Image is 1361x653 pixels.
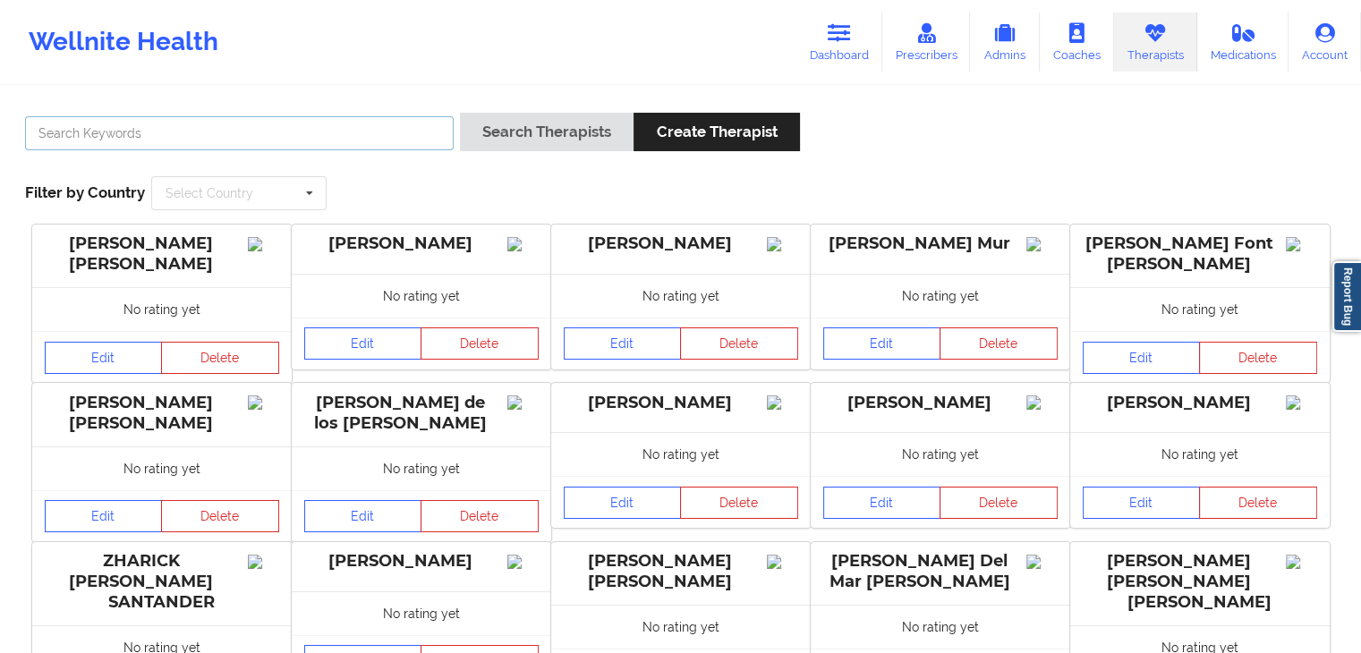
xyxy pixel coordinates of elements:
[940,487,1058,519] button: Delete
[1026,237,1058,251] img: Image%2Fplaceholer-image.png
[882,13,971,72] a: Prescribers
[45,551,279,613] div: ZHARICK [PERSON_NAME] SANTANDER
[811,605,1070,649] div: No rating yet
[45,342,163,374] a: Edit
[1199,342,1317,374] button: Delete
[1026,395,1058,410] img: Image%2Fplaceholer-image.png
[823,551,1058,592] div: [PERSON_NAME] Del Mar [PERSON_NAME]
[1040,13,1114,72] a: Coaches
[1070,287,1330,331] div: No rating yet
[248,555,279,569] img: Image%2Fplaceholer-image.png
[161,500,279,532] button: Delete
[32,287,292,331] div: No rating yet
[1070,432,1330,476] div: No rating yet
[304,551,539,572] div: [PERSON_NAME]
[248,237,279,251] img: Image%2Fplaceholer-image.png
[304,500,422,532] a: Edit
[551,274,811,318] div: No rating yet
[811,274,1070,318] div: No rating yet
[166,187,253,199] div: Select Country
[304,393,539,434] div: [PERSON_NAME] de los [PERSON_NAME]
[564,551,798,592] div: [PERSON_NAME] [PERSON_NAME]
[507,237,539,251] img: Image%2Fplaceholer-image.png
[45,500,163,532] a: Edit
[634,113,799,151] button: Create Therapist
[248,395,279,410] img: Image%2Fplaceholer-image.png
[551,605,811,649] div: No rating yet
[25,116,454,150] input: Search Keywords
[1083,393,1317,413] div: [PERSON_NAME]
[564,487,682,519] a: Edit
[1289,13,1361,72] a: Account
[1286,395,1317,410] img: Image%2Fplaceholer-image.png
[823,327,941,360] a: Edit
[1286,237,1317,251] img: Image%2Fplaceholer-image.png
[1083,487,1201,519] a: Edit
[823,393,1058,413] div: [PERSON_NAME]
[1026,555,1058,569] img: Image%2Fplaceholer-image.png
[551,432,811,476] div: No rating yet
[304,233,539,254] div: [PERSON_NAME]
[767,555,798,569] img: Image%2Fplaceholer-image.png
[1083,233,1317,275] div: [PERSON_NAME] Font [PERSON_NAME]
[460,113,634,151] button: Search Therapists
[564,393,798,413] div: [PERSON_NAME]
[25,183,145,201] span: Filter by Country
[304,327,422,360] a: Edit
[1199,487,1317,519] button: Delete
[796,13,882,72] a: Dashboard
[1286,555,1317,569] img: Image%2Fplaceholer-image.png
[1083,551,1317,613] div: [PERSON_NAME] [PERSON_NAME] [PERSON_NAME]
[767,395,798,410] img: Image%2Fplaceholer-image.png
[1197,13,1289,72] a: Medications
[507,555,539,569] img: Image%2Fplaceholer-image.png
[507,395,539,410] img: Image%2Fplaceholer-image.png
[421,327,539,360] button: Delete
[32,446,292,490] div: No rating yet
[1083,342,1201,374] a: Edit
[564,233,798,254] div: [PERSON_NAME]
[45,393,279,434] div: [PERSON_NAME] [PERSON_NAME]
[940,327,1058,360] button: Delete
[292,591,551,635] div: No rating yet
[1114,13,1197,72] a: Therapists
[292,274,551,318] div: No rating yet
[564,327,682,360] a: Edit
[45,233,279,275] div: [PERSON_NAME] [PERSON_NAME]
[823,233,1058,254] div: [PERSON_NAME] Mur
[161,342,279,374] button: Delete
[680,327,798,360] button: Delete
[421,500,539,532] button: Delete
[767,237,798,251] img: Image%2Fplaceholer-image.png
[811,432,1070,476] div: No rating yet
[1332,261,1361,332] a: Report Bug
[823,487,941,519] a: Edit
[292,446,551,490] div: No rating yet
[680,487,798,519] button: Delete
[970,13,1040,72] a: Admins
